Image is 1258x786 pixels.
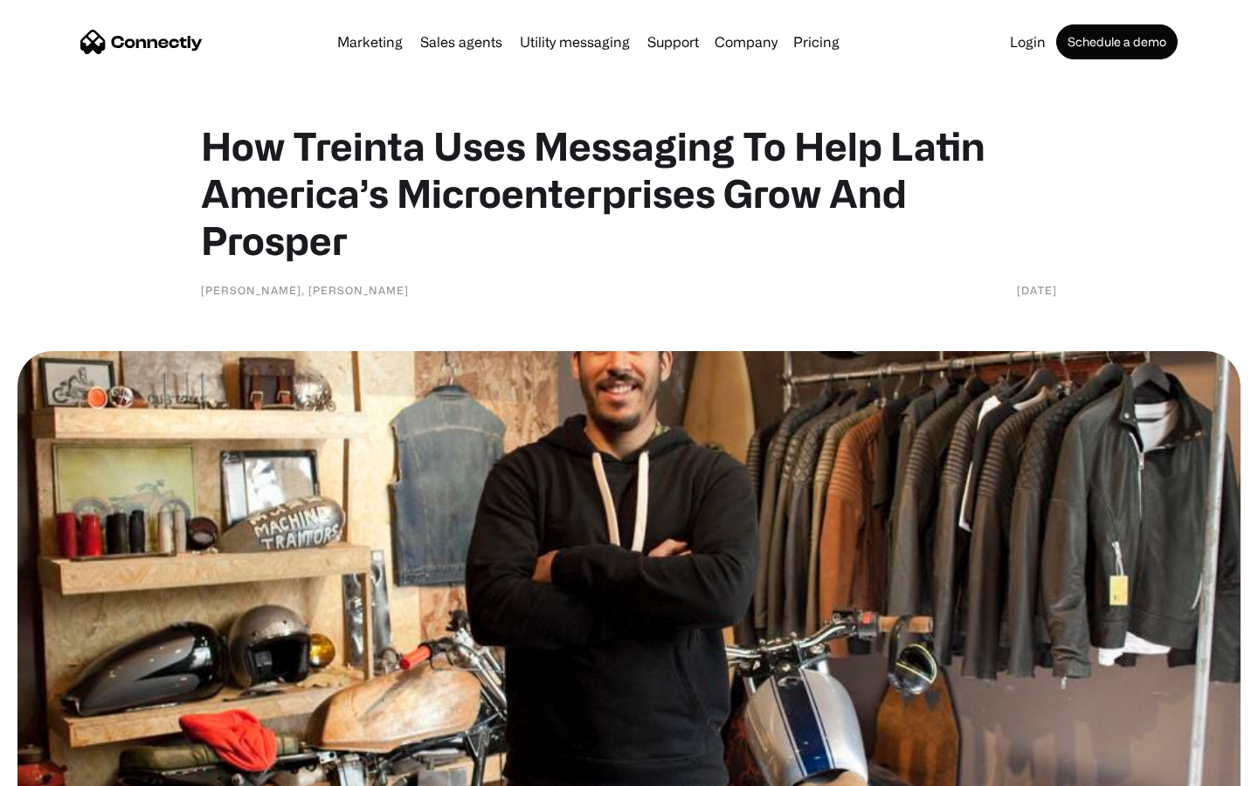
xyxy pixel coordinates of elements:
div: Company [715,30,778,54]
h1: How Treinta Uses Messaging To Help Latin America’s Microenterprises Grow And Prosper [201,122,1057,264]
a: Marketing [330,35,410,49]
aside: Language selected: English [17,755,105,780]
a: Schedule a demo [1056,24,1178,59]
a: Login [1003,35,1053,49]
a: Support [640,35,706,49]
div: [DATE] [1017,281,1057,299]
a: Sales agents [413,35,509,49]
ul: Language list [35,755,105,780]
a: Utility messaging [513,35,637,49]
div: [PERSON_NAME], [PERSON_NAME] [201,281,409,299]
a: Pricing [786,35,847,49]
